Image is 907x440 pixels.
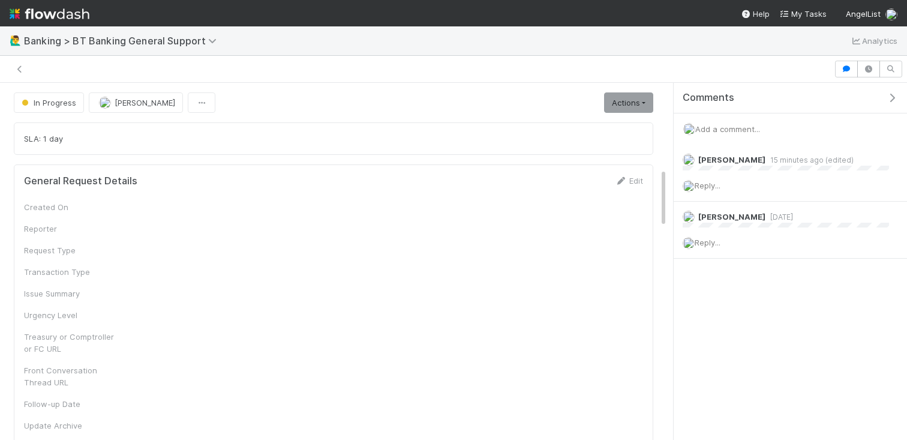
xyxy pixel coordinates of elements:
[24,223,114,235] div: Reporter
[10,35,22,46] span: 🙋‍♂️
[698,155,765,164] span: [PERSON_NAME]
[779,8,827,20] a: My Tasks
[683,211,695,223] img: avatar_3ada3d7a-7184-472b-a6ff-1830e1bb1afd.png
[24,201,114,213] div: Created On
[683,237,695,249] img: avatar_a8b9208c-77c1-4b07-b461-d8bc701f972e.png
[24,309,114,321] div: Urgency Level
[683,180,695,192] img: avatar_a8b9208c-77c1-4b07-b461-d8bc701f972e.png
[695,124,760,134] span: Add a comment...
[615,176,643,185] a: Edit
[24,134,63,143] span: SLA: 1 day
[24,175,137,187] h5: General Request Details
[846,9,881,19] span: AngelList
[604,92,653,113] a: Actions
[695,238,720,247] span: Reply...
[885,8,897,20] img: avatar_a8b9208c-77c1-4b07-b461-d8bc701f972e.png
[779,9,827,19] span: My Tasks
[24,364,114,388] div: Front Conversation Thread URL
[698,212,765,222] span: [PERSON_NAME]
[741,8,770,20] div: Help
[765,155,854,164] span: 15 minutes ago (edited)
[24,35,223,47] span: Banking > BT Banking General Support
[10,4,89,24] img: logo-inverted-e16ddd16eac7371096b0.svg
[683,123,695,135] img: avatar_a8b9208c-77c1-4b07-b461-d8bc701f972e.png
[683,92,734,104] span: Comments
[695,181,720,190] span: Reply...
[683,154,695,166] img: avatar_3ada3d7a-7184-472b-a6ff-1830e1bb1afd.png
[24,398,114,410] div: Follow-up Date
[24,331,114,355] div: Treasury or Comptroller or FC URL
[850,34,897,48] a: Analytics
[19,98,76,107] span: In Progress
[14,92,84,113] button: In Progress
[99,97,111,109] img: avatar_3ada3d7a-7184-472b-a6ff-1830e1bb1afd.png
[115,98,175,107] span: [PERSON_NAME]
[24,288,114,300] div: Issue Summary
[24,266,114,278] div: Transaction Type
[89,92,183,113] button: [PERSON_NAME]
[765,212,793,222] span: [DATE]
[24,420,114,432] div: Update Archive
[24,244,114,256] div: Request Type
